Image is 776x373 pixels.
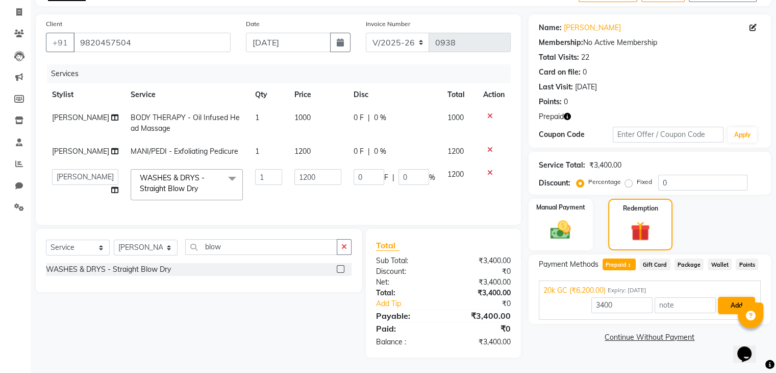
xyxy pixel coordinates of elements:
[608,286,646,295] span: Expiry: [DATE]
[456,298,518,309] div: ₹0
[623,204,658,213] label: Redemption
[539,52,579,63] div: Total Visits:
[613,127,724,143] input: Enter Offer / Coupon Code
[354,146,364,157] span: 0 F
[539,160,585,171] div: Service Total:
[728,127,757,143] button: Apply
[140,173,205,193] span: WASHES & DRYS - Straight Blow Dry
[708,259,732,270] span: Wallet
[539,37,583,48] div: Membership:
[718,297,755,314] button: Add
[368,277,443,288] div: Net:
[354,112,364,123] span: 0 F
[384,172,388,183] span: F
[539,37,761,48] div: No Active Membership
[52,147,109,156] span: [PERSON_NAME]
[536,203,585,212] label: Manual Payment
[368,266,443,277] div: Discount:
[591,297,653,313] input: Amount
[249,83,289,106] th: Qty
[583,67,587,78] div: 0
[581,52,589,63] div: 22
[246,19,260,29] label: Date
[539,259,598,270] span: Payment Methods
[443,277,518,288] div: ₹3,400.00
[674,259,704,270] span: Package
[73,33,231,52] input: Search by Name/Mobile/Email/Code
[443,310,518,322] div: ₹3,400.00
[477,83,511,106] th: Action
[539,129,613,140] div: Coupon Code
[564,97,568,107] div: 0
[564,22,621,33] a: [PERSON_NAME]
[294,147,311,156] span: 1200
[185,239,337,255] input: Search or Scan
[544,218,577,242] img: _cash.svg
[46,19,62,29] label: Client
[443,288,518,298] div: ₹3,400.00
[294,113,311,122] span: 1000
[374,112,386,123] span: 0 %
[46,83,124,106] th: Stylist
[441,83,477,106] th: Total
[368,288,443,298] div: Total:
[288,83,347,106] th: Price
[447,170,464,179] span: 1200
[603,259,636,270] span: Prepaid
[368,298,456,309] a: Add Tip
[443,337,518,347] div: ₹3,400.00
[588,177,621,186] label: Percentage
[368,146,370,157] span: |
[539,67,581,78] div: Card on file:
[539,97,562,107] div: Points:
[131,147,238,156] span: MANI/PEDI - Exfoliating Pedicure
[368,310,443,322] div: Payable:
[368,255,443,266] div: Sub Total:
[47,64,518,83] div: Services
[539,82,573,92] div: Last Visit:
[443,266,518,277] div: ₹0
[640,259,670,270] span: Gift Card
[447,147,464,156] span: 1200
[46,33,74,52] button: +91
[255,147,259,156] span: 1
[539,22,562,33] div: Name:
[429,172,435,183] span: %
[736,259,758,270] span: Points
[368,112,370,123] span: |
[52,113,109,122] span: [PERSON_NAME]
[575,82,597,92] div: [DATE]
[447,113,464,122] span: 1000
[347,83,441,106] th: Disc
[124,83,249,106] th: Service
[589,160,621,171] div: ₹3,400.00
[733,332,766,363] iframe: chat widget
[366,19,410,29] label: Invoice Number
[624,219,656,243] img: _gift.svg
[655,297,716,313] input: note
[255,113,259,122] span: 1
[392,172,394,183] span: |
[539,111,564,122] span: Prepaid
[374,146,386,157] span: 0 %
[539,178,570,189] div: Discount:
[627,263,632,269] span: 1
[637,177,652,186] label: Fixed
[376,240,399,251] span: Total
[46,264,171,275] div: WASHES & DRYS - Straight Blow Dry
[543,285,606,296] span: 20k GC (₹6,200.00)
[368,337,443,347] div: Balance :
[443,255,518,266] div: ₹3,400.00
[198,184,203,193] a: x
[531,332,769,343] a: Continue Without Payment
[368,322,443,335] div: Paid:
[131,113,240,133] span: BODY THERAPY - Oil Infused Head Massage
[443,322,518,335] div: ₹0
